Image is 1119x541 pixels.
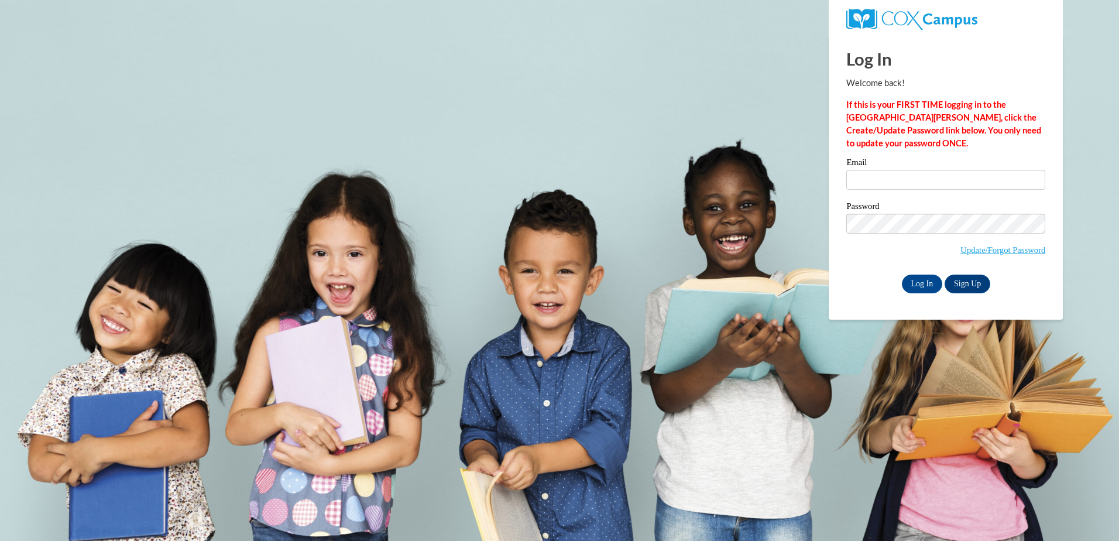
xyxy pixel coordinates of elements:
a: Sign Up [945,275,990,293]
a: COX Campus [846,13,977,23]
label: Email [846,158,1045,170]
label: Password [846,202,1045,214]
h1: Log In [846,47,1045,71]
img: COX Campus [846,9,977,30]
p: Welcome back! [846,77,1045,90]
a: Update/Forgot Password [960,245,1045,255]
input: Log In [902,275,943,293]
strong: If this is your FIRST TIME logging in to the [GEOGRAPHIC_DATA][PERSON_NAME], click the Create/Upd... [846,100,1041,148]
